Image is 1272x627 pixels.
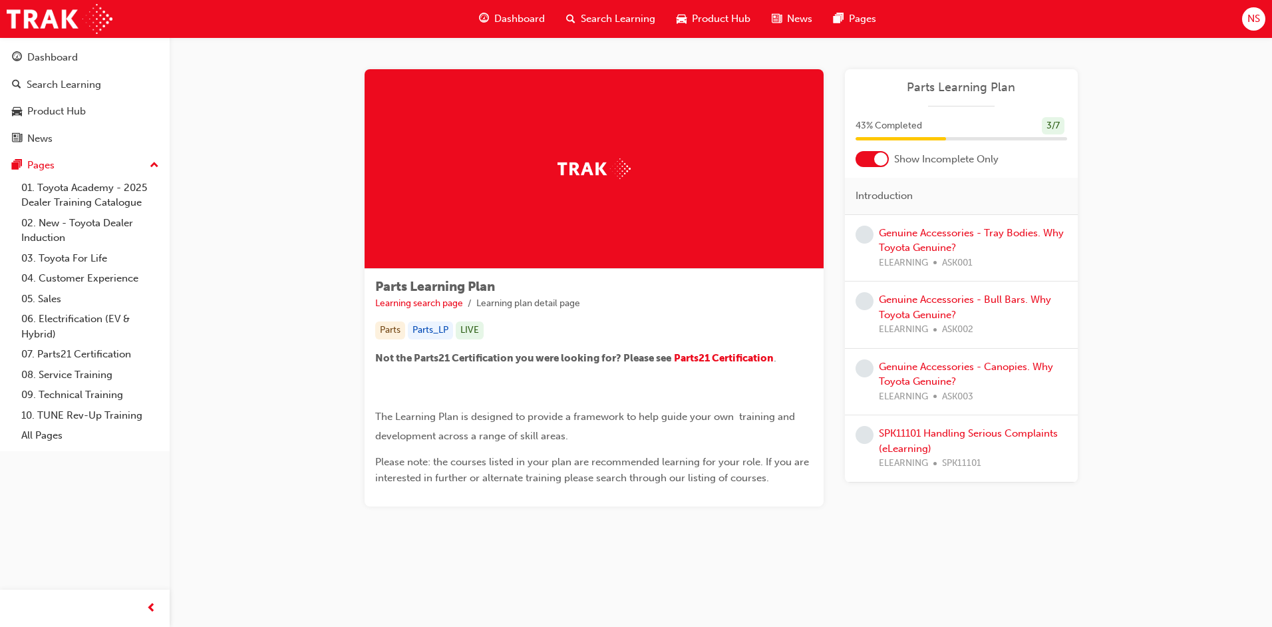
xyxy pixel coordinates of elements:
[879,227,1064,254] a: Genuine Accessories - Tray Bodies. Why Toyota Genuine?
[1242,7,1265,31] button: NS
[942,322,973,337] span: ASK002
[16,344,164,365] a: 07. Parts21 Certification
[856,292,874,310] span: learningRecordVerb_NONE-icon
[16,425,164,446] a: All Pages
[879,456,928,471] span: ELEARNING
[27,104,86,119] div: Product Hub
[12,52,22,64] span: guage-icon
[581,11,655,27] span: Search Learning
[16,309,164,344] a: 06. Electrification (EV & Hybrid)
[375,456,812,484] span: Please note: the courses listed in your plan are recommended learning for your role. If you are i...
[5,73,164,97] a: Search Learning
[375,279,495,294] span: Parts Learning Plan
[5,45,164,70] a: Dashboard
[456,321,484,339] div: LIVE
[146,600,156,617] span: prev-icon
[1227,582,1259,614] iframe: Intercom live chat
[375,321,405,339] div: Parts
[823,5,887,33] a: pages-iconPages
[12,133,22,145] span: news-icon
[692,11,750,27] span: Product Hub
[5,43,164,153] button: DashboardSearch LearningProduct HubNews
[787,11,812,27] span: News
[16,213,164,248] a: 02. New - Toyota Dealer Induction
[1247,11,1260,27] span: NS
[894,152,999,167] span: Show Incomplete Only
[1042,117,1064,135] div: 3 / 7
[856,359,874,377] span: learningRecordVerb_NONE-icon
[27,50,78,65] div: Dashboard
[12,160,22,172] span: pages-icon
[494,11,545,27] span: Dashboard
[566,11,575,27] span: search-icon
[772,11,782,27] span: news-icon
[942,456,981,471] span: SPK11101
[468,5,556,33] a: guage-iconDashboard
[12,79,21,91] span: search-icon
[774,352,776,364] span: .
[16,289,164,310] a: 05. Sales
[375,298,463,309] a: Learning search page
[879,294,1051,321] a: Genuine Accessories - Bull Bars. Why Toyota Genuine?
[16,178,164,213] a: 01. Toyota Academy - 2025 Dealer Training Catalogue
[476,296,580,312] li: Learning plan detail page
[16,268,164,289] a: 04. Customer Experience
[677,11,687,27] span: car-icon
[12,106,22,118] span: car-icon
[27,158,55,173] div: Pages
[834,11,844,27] span: pages-icon
[879,256,928,271] span: ELEARNING
[856,426,874,444] span: learningRecordVerb_NONE-icon
[557,158,631,179] img: Trak
[761,5,823,33] a: news-iconNews
[479,11,489,27] span: guage-icon
[408,321,453,339] div: Parts_LP
[16,365,164,385] a: 08. Service Training
[856,188,913,204] span: Introduction
[849,11,876,27] span: Pages
[16,248,164,269] a: 03. Toyota For Life
[16,385,164,405] a: 09. Technical Training
[375,352,671,364] span: Not the Parts21 Certification you were looking for? Please see
[666,5,761,33] a: car-iconProduct Hub
[27,131,53,146] div: News
[5,153,164,178] button: Pages
[942,389,973,405] span: ASK003
[879,361,1053,388] a: Genuine Accessories - Canopies. Why Toyota Genuine?
[16,405,164,426] a: 10. TUNE Rev-Up Training
[879,389,928,405] span: ELEARNING
[375,411,798,442] span: The Learning Plan is designed to provide a framework to help guide your own training and developm...
[879,322,928,337] span: ELEARNING
[856,80,1067,95] a: Parts Learning Plan
[856,118,922,134] span: 43 % Completed
[150,157,159,174] span: up-icon
[674,352,774,364] a: Parts21 Certification
[856,226,874,244] span: learningRecordVerb_NONE-icon
[27,77,101,93] div: Search Learning
[7,4,112,34] img: Trak
[5,126,164,151] a: News
[5,99,164,124] a: Product Hub
[942,256,973,271] span: ASK001
[879,427,1058,455] a: SPK11101 Handling Serious Complaints (eLearning)
[556,5,666,33] a: search-iconSearch Learning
